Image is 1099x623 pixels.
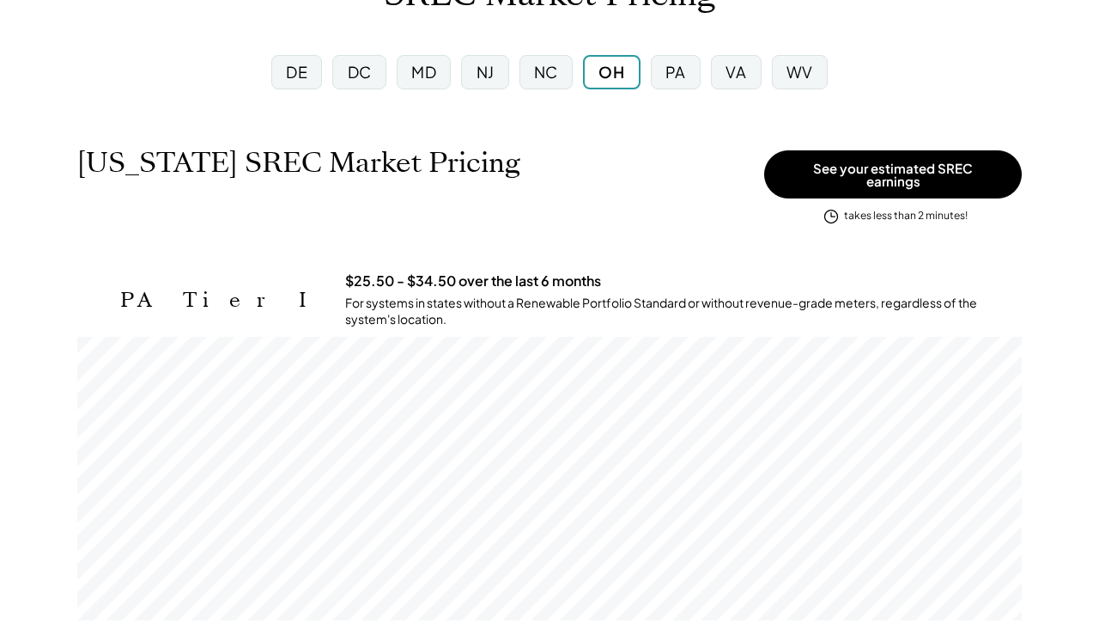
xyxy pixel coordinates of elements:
div: MD [411,61,436,82]
div: DE [286,61,307,82]
h2: PA Tier I [120,288,319,313]
div: PA [665,61,686,82]
h3: $25.50 - $34.50 over the last 6 months [345,272,601,290]
div: takes less than 2 minutes! [844,209,968,223]
div: NC [534,61,558,82]
div: WV [786,61,813,82]
div: For systems in states without a Renewable Portfolio Standard or without revenue-grade meters, reg... [345,295,1022,328]
div: OH [598,61,624,82]
div: NJ [477,61,495,82]
div: DC [348,61,372,82]
div: VA [726,61,746,82]
button: See your estimated SREC earnings [764,150,1022,199]
h1: [US_STATE] SREC Market Pricing [77,146,520,180]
